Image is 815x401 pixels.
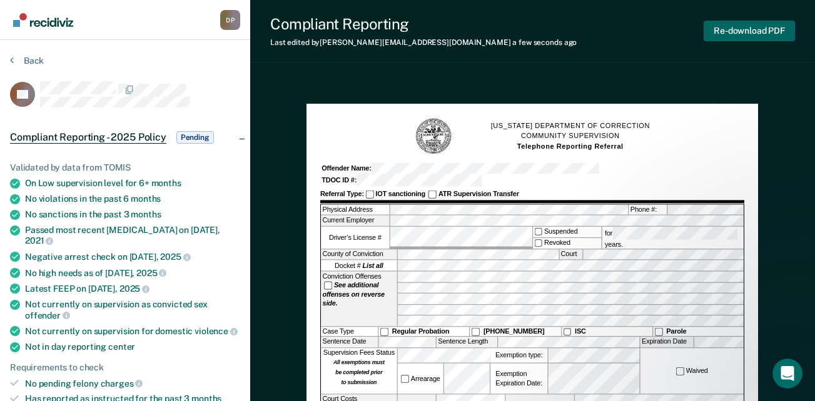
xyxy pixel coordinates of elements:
strong: Referral Type: [320,191,364,198]
div: Supervision Fees Status [321,348,397,394]
input: Waived [676,367,684,375]
div: Validated by data from TOMIS [10,162,240,173]
div: Latest FEEP on [DATE], [25,283,240,294]
label: Revoked [533,238,601,249]
input: IOT sanctioning [366,191,374,199]
strong: List all [363,262,383,269]
span: Compliant Reporting - 2025 Policy [10,131,166,144]
button: Re-download PDF [704,21,795,41]
div: Negative arrest check on [DATE], [25,251,240,262]
label: Current Employer [321,215,389,226]
input: ISC [564,328,572,336]
label: for years. [604,227,742,249]
label: Court [559,249,582,260]
input: for years. [613,227,738,240]
strong: All exemptions must be completed prior to submission [333,359,385,385]
span: a few seconds ago [512,38,577,47]
strong: ISC [575,328,586,335]
span: center [108,342,135,352]
strong: Parole [667,328,687,335]
label: Suspended [533,227,601,237]
input: Regular Probation [380,328,388,336]
div: Not currently on supervision for domestic [25,325,240,337]
div: No violations in the past 6 [25,194,240,204]
span: months [151,178,181,188]
span: Docket # [335,261,383,270]
label: Physical Address [321,204,389,215]
span: months [131,194,161,204]
label: Sentence Date [321,337,378,347]
strong: See additional offenses on reverse side. [323,282,385,307]
strong: TDOC ID #: [322,176,357,184]
div: Last edited by [PERSON_NAME][EMAIL_ADDRESS][DOMAIN_NAME] [270,38,577,47]
div: Case Type [321,327,378,337]
span: 2021 [25,235,53,245]
div: Requirements to check [10,362,240,373]
input: Revoked [534,239,542,247]
label: County of Conviction [321,249,397,260]
button: Profile dropdown button [220,10,240,30]
div: Compliant Reporting [270,15,577,33]
input: Suspended [534,227,542,235]
div: Not in day reporting [25,342,240,352]
strong: IOT sanctioning [376,191,426,198]
strong: Telephone Reporting Referral [517,142,624,150]
input: Parole [655,328,663,336]
div: Exemption Expiration Date: [490,364,547,394]
label: Sentence Length [437,337,497,347]
span: 2025 [160,252,190,262]
label: Exemption type: [490,348,547,362]
h1: [US_STATE] DEPARTMENT OF CORRECTION COMMUNITY SUPERVISION [491,121,650,152]
div: D P [220,10,240,30]
div: Passed most recent [MEDICAL_DATA] on [DATE], [25,225,240,246]
span: 2025 [136,268,166,278]
strong: Offender Name: [322,164,372,172]
label: Driver’s License # [321,227,389,249]
img: Recidiviz [13,13,73,27]
label: Arrearage [400,374,442,383]
span: months [131,209,161,219]
input: See additional offenses on reverse side. [324,282,332,290]
span: violence [195,326,238,336]
strong: Regular Probation [392,328,450,335]
div: Not currently on supervision as convicted sex [25,299,240,320]
div: No pending felony [25,378,240,389]
span: charges [101,379,143,389]
strong: ATR Supervision Transfer [438,191,519,198]
strong: [PHONE_NUMBER] [483,328,545,335]
div: No sanctions in the past 3 [25,209,240,220]
label: Waived [675,366,710,375]
div: On Low supervision level for 6+ [25,178,240,189]
input: [PHONE_NUMBER] [472,328,480,336]
div: Conviction Offenses [321,272,397,326]
span: Pending [176,131,214,144]
img: TN Seal [415,117,453,156]
button: Back [10,55,44,66]
iframe: Intercom live chat [772,359,802,389]
div: No high needs as of [DATE], [25,267,240,279]
input: Arrearage [401,375,409,383]
span: 2025 [119,284,149,294]
span: offender [25,310,70,320]
label: Phone #: [629,204,667,215]
label: Expiration Date [640,337,694,347]
input: ATR Supervision Transfer [428,191,437,199]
